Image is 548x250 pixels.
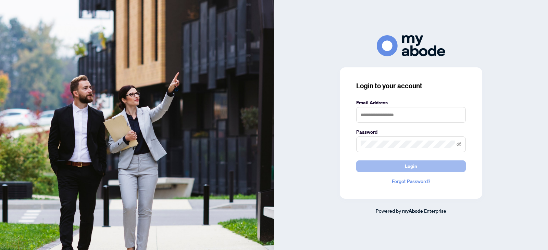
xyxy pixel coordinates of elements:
[356,128,466,136] label: Password
[424,208,446,214] span: Enterprise
[356,160,466,172] button: Login
[457,142,461,147] span: eye-invisible
[402,207,423,215] a: myAbode
[356,177,466,185] a: Forgot Password?
[356,81,466,91] h3: Login to your account
[356,99,466,106] label: Email Address
[376,208,401,214] span: Powered by
[405,161,417,172] span: Login
[377,35,445,56] img: ma-logo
